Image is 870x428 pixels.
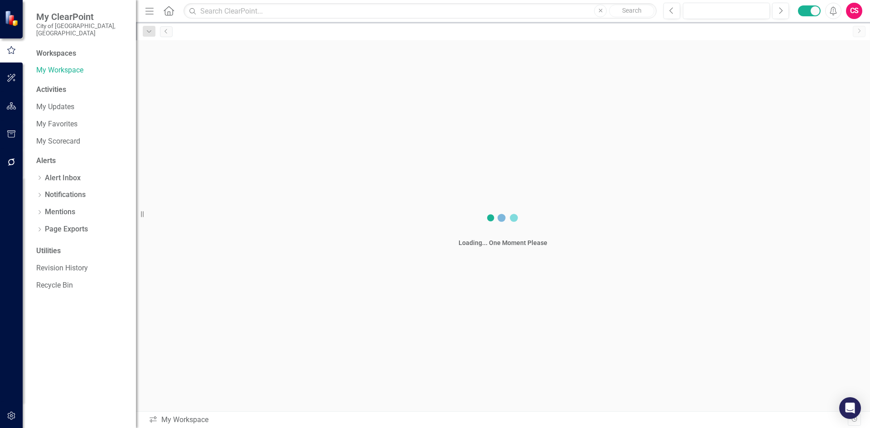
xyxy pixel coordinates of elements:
a: Notifications [45,190,86,200]
div: Alerts [36,156,127,166]
a: Recycle Bin [36,280,127,291]
a: Alert Inbox [45,173,81,183]
div: Workspaces [36,48,76,59]
a: Page Exports [45,224,88,235]
a: Revision History [36,263,127,274]
button: CS [846,3,862,19]
img: ClearPoint Strategy [5,10,20,26]
a: Mentions [45,207,75,217]
div: Utilities [36,246,127,256]
a: My Scorecard [36,136,127,147]
a: My Favorites [36,119,127,130]
a: My Workspace [36,65,127,76]
div: Activities [36,85,127,95]
button: Search [609,5,654,17]
div: Open Intercom Messenger [839,397,861,419]
small: City of [GEOGRAPHIC_DATA], [GEOGRAPHIC_DATA] [36,22,127,37]
input: Search ClearPoint... [184,3,657,19]
div: My Workspace [149,415,848,425]
span: My ClearPoint [36,11,127,22]
div: Loading... One Moment Please [459,238,547,247]
span: Search [622,7,642,14]
a: My Updates [36,102,127,112]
